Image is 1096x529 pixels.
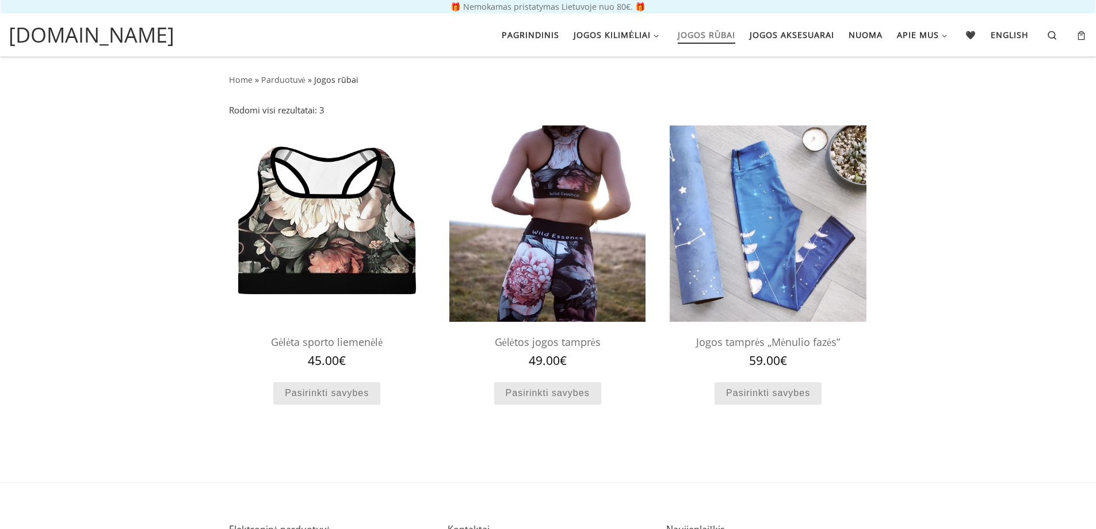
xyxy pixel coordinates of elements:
[749,352,787,368] bdi: 59.00
[570,23,666,47] a: Jogos kilimėliai
[229,74,253,85] a: Home
[502,23,559,44] span: Pagrindinis
[339,352,346,368] span: €
[965,23,976,44] span: 🖤
[255,74,259,85] span: »
[670,330,866,354] h2: Jogos tamprės „Mėnulio fazės”
[845,23,886,47] a: Nuoma
[670,125,866,367] a: jogos tamprės mėnulio fazėsjogos tamprės mėnulio fazėsJogos tamprės „Mėnulio fazės” 59.00€
[308,74,312,85] span: »
[12,3,1084,11] p: 🎁 Nemokamas pristatymas Lietuvoje nuo 80€. 🎁
[715,382,822,405] a: Pasirinkti savybes: “Jogos tamprės "Mėnulio fazės"”
[574,23,651,44] span: Jogos kilimėliai
[962,23,980,47] a: 🖤
[449,330,646,354] h2: Gėlėtos jogos tamprės
[674,23,739,47] a: Jogos rūbai
[987,23,1033,47] a: English
[560,352,567,368] span: €
[314,74,358,85] span: Jogos rūbai
[9,20,174,51] a: [DOMAIN_NAME]
[746,23,838,47] a: Jogos aksesuarai
[494,382,601,405] a: Pasirinkti savybes: “Gėlėtos jogos tamprės”
[991,23,1029,44] span: English
[498,23,563,47] a: Pagrindinis
[449,125,646,367] a: geletos jogos tampresgeletos jogos tampresGėlėtos jogos tamprės 49.00€
[780,352,787,368] span: €
[308,352,346,368] bdi: 45.00
[273,382,380,405] a: Pasirinkti savybes: “Gėlėta sporto liemenėlė”
[229,125,425,367] a: gėlėta sporto liemenėlėgėlėta sporto liemenėlėGėlėta sporto liemenėlė 45.00€
[261,74,305,85] a: Parduotuvė
[678,23,735,44] span: Jogos rūbai
[750,23,834,44] span: Jogos aksesuarai
[849,23,883,44] span: Nuoma
[229,104,324,117] p: Rodomi visi rezultatai: 3
[229,330,425,354] h2: Gėlėta sporto liemenėlė
[529,352,567,368] bdi: 49.00
[897,23,939,44] span: Apie mus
